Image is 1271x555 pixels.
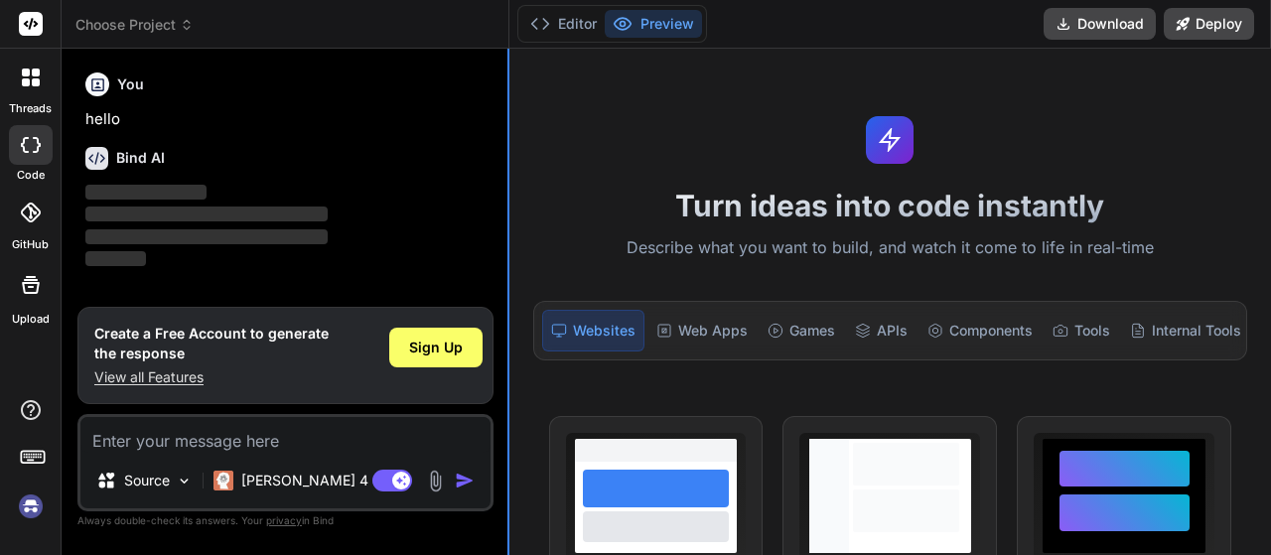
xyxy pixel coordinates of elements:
[117,74,144,94] h6: You
[1164,8,1254,40] button: Deploy
[85,185,207,200] span: ‌
[919,310,1041,351] div: Components
[424,470,447,492] img: attachment
[241,471,389,490] p: [PERSON_NAME] 4 S..
[213,471,233,490] img: Claude 4 Sonnet
[1122,310,1249,351] div: Internal Tools
[124,471,170,490] p: Source
[75,15,194,35] span: Choose Project
[542,310,644,351] div: Websites
[9,100,52,117] label: threads
[94,367,329,387] p: View all Features
[85,229,328,244] span: ‌
[116,148,165,168] h6: Bind AI
[14,489,48,523] img: signin
[455,471,475,490] img: icon
[266,514,302,526] span: privacy
[12,311,50,328] label: Upload
[847,310,916,351] div: APIs
[17,167,45,184] label: code
[77,511,494,530] p: Always double-check its answers. Your in Bind
[522,10,605,38] button: Editor
[94,324,329,363] h1: Create a Free Account to generate the response
[85,108,490,131] p: hello
[1044,8,1156,40] button: Download
[176,473,193,489] img: Pick Models
[409,338,463,357] span: Sign Up
[85,251,146,266] span: ‌
[760,310,843,351] div: Games
[521,235,1259,261] p: Describe what you want to build, and watch it come to life in real-time
[605,10,702,38] button: Preview
[648,310,756,351] div: Web Apps
[521,188,1259,223] h1: Turn ideas into code instantly
[1045,310,1118,351] div: Tools
[12,236,49,253] label: GitHub
[85,207,328,221] span: ‌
